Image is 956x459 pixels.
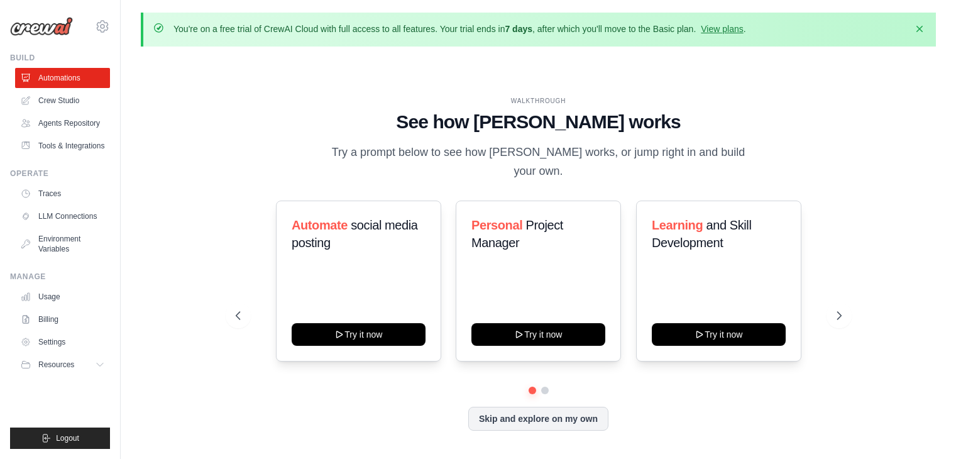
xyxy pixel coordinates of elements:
button: Resources [15,355,110,375]
a: Settings [15,332,110,352]
div: Build [10,53,110,63]
a: Environment Variables [15,229,110,259]
div: Manage [10,272,110,282]
a: Usage [15,287,110,307]
a: View plans [701,24,743,34]
strong: 7 days [505,24,532,34]
span: Resources [38,360,74,370]
img: Logo [10,17,73,36]
a: Billing [15,309,110,329]
button: Try it now [652,323,786,346]
span: Learning [652,218,703,232]
span: Automate [292,218,348,232]
button: Try it now [471,323,605,346]
a: Agents Repository [15,113,110,133]
p: You're on a free trial of CrewAI Cloud with full access to all features. Your trial ends in , aft... [173,23,746,35]
button: Logout [10,428,110,449]
span: Logout [56,433,79,443]
span: social media posting [292,218,418,250]
a: Automations [15,68,110,88]
a: Traces [15,184,110,204]
h1: See how [PERSON_NAME] works [236,111,842,133]
span: Personal [471,218,522,232]
div: WALKTHROUGH [236,96,842,106]
p: Try a prompt below to see how [PERSON_NAME] works, or jump right in and build your own. [327,143,750,180]
span: and Skill Development [652,218,751,250]
button: Skip and explore on my own [468,407,608,431]
a: Tools & Integrations [15,136,110,156]
div: Operate [10,169,110,179]
a: LLM Connections [15,206,110,226]
a: Crew Studio [15,91,110,111]
span: Project Manager [471,218,563,250]
button: Try it now [292,323,426,346]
